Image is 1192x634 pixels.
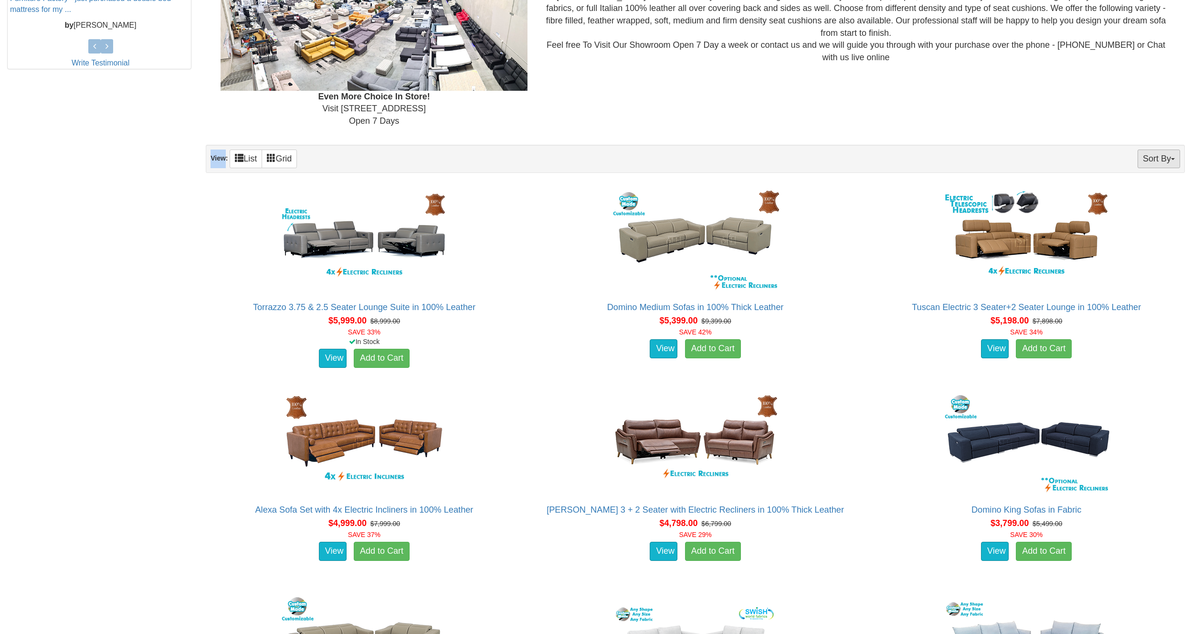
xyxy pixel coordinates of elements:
font: SAVE 37% [348,531,380,538]
a: List [230,150,262,168]
img: Domino King Sofas in Fabric [940,390,1112,495]
font: SAVE 34% [1010,328,1043,336]
a: Torrazzo 3.75 & 2.5 Seater Lounge Suite in 100% Leather [253,302,475,312]
a: Add to Cart [1016,542,1072,561]
a: View [981,542,1009,561]
font: SAVE 33% [348,328,380,336]
button: Sort By [1138,150,1180,168]
a: Domino King Sofas in Fabric [971,505,1081,515]
a: Grid [262,150,297,168]
p: [PERSON_NAME] [10,20,191,31]
span: $4,798.00 [659,518,697,528]
del: $6,799.00 [701,520,731,527]
a: View [650,339,677,358]
span: $4,999.00 [328,518,367,528]
font: SAVE 42% [679,328,711,336]
del: $9,399.00 [701,317,731,325]
img: Domino Medium Sofas in 100% Thick Leather [610,188,781,293]
a: Add to Cart [685,339,741,358]
span: $5,399.00 [659,316,697,325]
a: [PERSON_NAME] 3 + 2 Seater with Electric Recliners in 100% Thick Leather [547,505,844,515]
img: Tuscan Electric 3 Seater+2 Seater Lounge in 100% Leather [940,188,1112,293]
a: Write Testimonial [72,59,129,67]
b: Even More Choice In Store! [318,92,430,101]
img: Torrazzo 3.75 & 2.5 Seater Lounge Suite in 100% Leather [278,188,450,293]
del: $8,999.00 [370,317,400,325]
a: View [981,339,1009,358]
div: In Stock [204,337,525,346]
a: Domino Medium Sofas in 100% Thick Leather [607,302,784,312]
del: $5,499.00 [1033,520,1062,527]
a: Alexa Sofa Set with 4x Electric Incliners in 100% Leather [255,505,473,515]
del: $7,898.00 [1033,317,1062,325]
span: $5,999.00 [328,316,367,325]
a: Add to Cart [354,349,410,368]
font: SAVE 30% [1010,531,1043,538]
a: Add to Cart [1016,339,1072,358]
img: Leon 3 + 2 Seater with Electric Recliners in 100% Thick Leather [610,390,781,495]
a: Tuscan Electric 3 Seater+2 Seater Lounge in 100% Leather [912,302,1141,312]
strong: View: [211,154,228,162]
a: Add to Cart [685,542,741,561]
a: View [650,542,677,561]
span: $5,198.00 [991,316,1029,325]
a: Add to Cart [354,542,410,561]
img: Alexa Sofa Set with 4x Electric Incliners in 100% Leather [278,390,450,495]
font: SAVE 29% [679,531,711,538]
span: $3,799.00 [991,518,1029,528]
b: by [64,21,74,29]
a: View [319,349,347,368]
a: View [319,542,347,561]
del: $7,999.00 [370,520,400,527]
